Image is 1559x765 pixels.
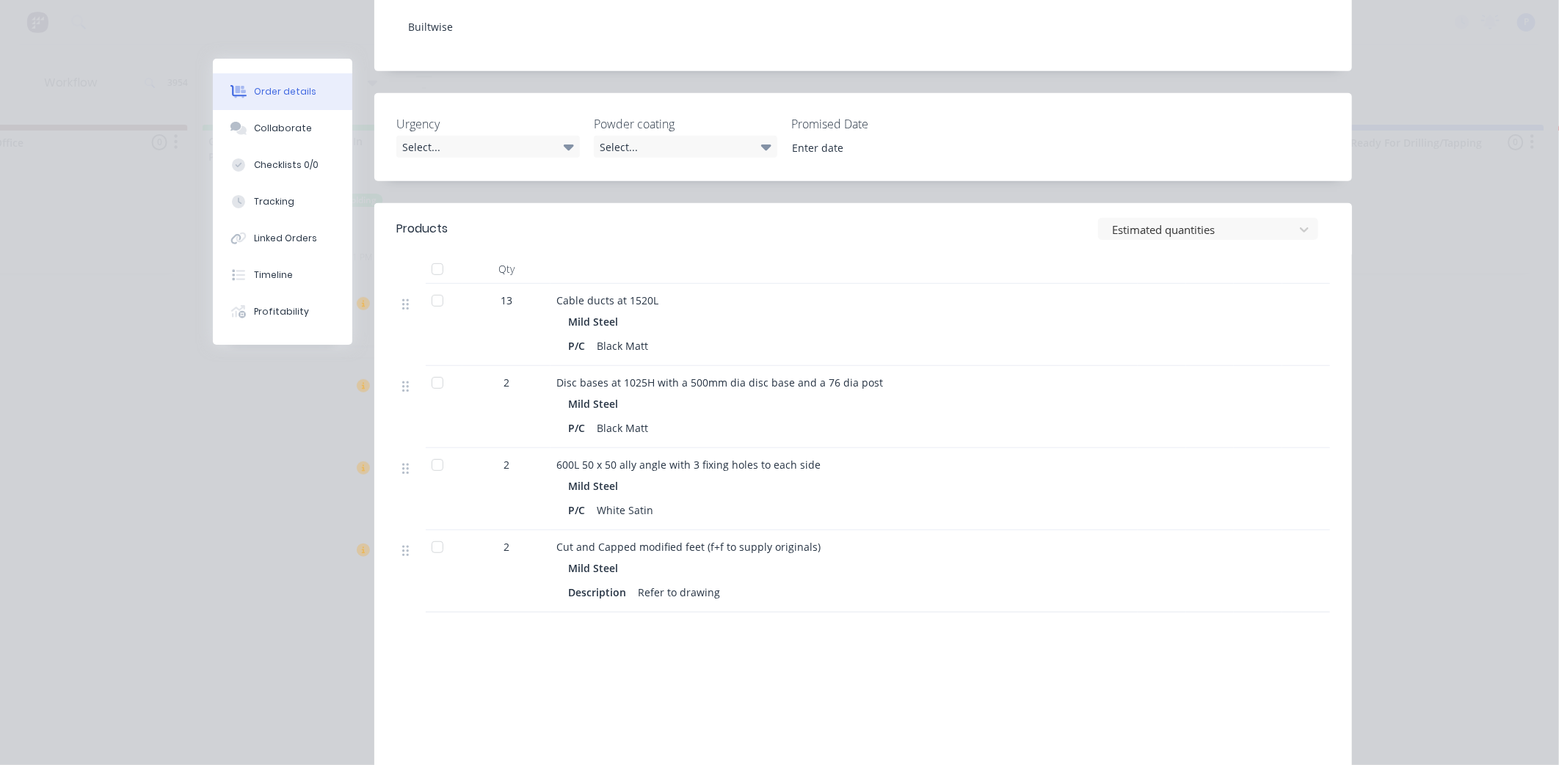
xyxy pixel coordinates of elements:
div: Collaborate [254,122,312,135]
div: Black Matt [591,335,654,356]
span: 600L 50 x 50 ally angle with 3 fixing holes to each side [556,458,821,472]
span: 13 [501,293,512,308]
button: Collaborate [213,110,352,147]
button: Checklists 0/0 [213,147,352,183]
button: Order details [213,73,352,110]
div: Mild Steel [568,475,624,497]
div: P/C [568,417,591,439]
div: Select... [594,136,777,158]
span: Cable ducts at 1520L [556,293,658,307]
div: Mild Steel [568,393,624,414]
div: Black Matt [591,417,654,439]
div: Mild Steel [568,311,624,332]
label: Powder coating [594,115,777,133]
label: Promised Date [791,115,975,133]
div: Description [568,582,632,603]
button: Timeline [213,257,352,293]
label: Urgency [396,115,580,133]
span: Cut and Capped modified feet (f+f to supply originals) [556,540,821,554]
div: Profitability [254,305,309,318]
div: Checklists 0/0 [254,158,319,172]
div: Products [396,220,448,238]
div: Mild Steel [568,557,624,579]
div: Tracking [254,195,294,208]
div: Builtwise [396,4,1330,49]
div: Select... [396,136,580,158]
div: Qty [462,255,550,284]
div: P/C [568,499,591,521]
span: 2 [504,375,509,390]
div: P/C [568,335,591,356]
div: Linked Orders [254,232,317,245]
button: Profitability [213,293,352,330]
span: 2 [504,457,509,472]
button: Tracking [213,183,352,220]
span: 2 [504,539,509,554]
div: Order details [254,85,316,98]
div: Refer to drawing [632,582,726,603]
div: White Satin [591,499,659,521]
button: Linked Orders [213,220,352,257]
div: Timeline [254,268,293,282]
input: Enter date [782,136,964,158]
span: Disc bases at 1025H with a 500mm dia disc base and a 76 dia post [556,376,883,389]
